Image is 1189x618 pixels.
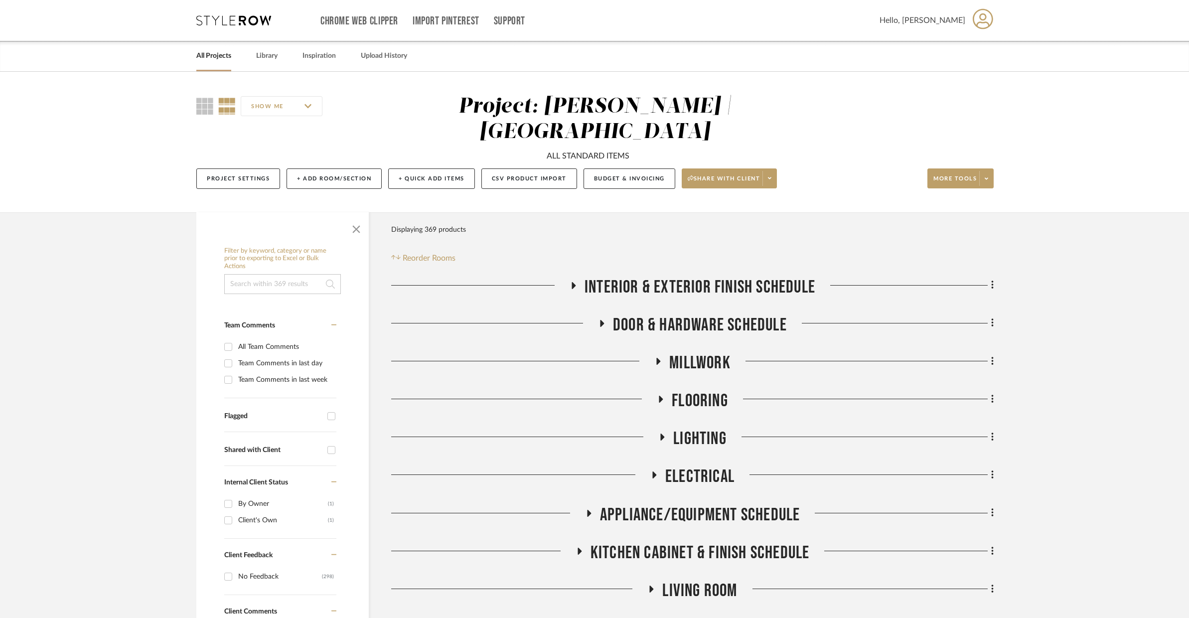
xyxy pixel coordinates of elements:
span: Client Feedback [224,552,273,559]
div: Shared with Client [224,446,322,455]
span: Internal Client Status [224,479,288,486]
button: More tools [927,168,994,188]
span: More tools [933,175,977,190]
span: Interior & Exterior Finish Schedule [585,277,815,298]
button: Close [346,217,366,237]
button: Share with client [682,168,777,188]
div: (1) [328,512,334,528]
div: Team Comments in last day [238,355,334,371]
div: (1) [328,496,334,512]
button: Project Settings [196,168,280,189]
div: Client's Own [238,512,328,528]
button: + Add Room/Section [287,168,382,189]
a: Upload History [361,49,407,63]
div: By Owner [238,496,328,512]
span: Share with client [688,175,760,190]
button: Reorder Rooms [391,252,455,264]
div: Flagged [224,412,322,421]
span: Door & Hardware Schedule [613,314,787,336]
button: CSV Product Import [481,168,577,189]
div: (298) [322,569,334,585]
a: All Projects [196,49,231,63]
input: Search within 369 results [224,274,341,294]
h6: Filter by keyword, category or name prior to exporting to Excel or Bulk Actions [224,247,341,271]
div: ALL STANDARD ITEMS [547,150,629,162]
span: Client Comments [224,608,277,615]
div: Displaying 369 products [391,220,466,240]
span: Team Comments [224,322,275,329]
div: Team Comments in last week [238,372,334,388]
a: Inspiration [302,49,336,63]
span: Kitchen Cabinet & Finish Schedule [591,542,810,564]
div: No Feedback [238,569,322,585]
span: Millwork [669,352,731,374]
a: Library [256,49,278,63]
div: All Team Comments [238,339,334,355]
span: Reorder Rooms [403,252,455,264]
span: Appliance/Equipment Schedule [600,504,800,526]
span: Living Room [662,580,737,602]
span: Flooring [672,390,728,412]
span: Hello, [PERSON_NAME] [880,14,965,26]
div: Project: [PERSON_NAME] | [GEOGRAPHIC_DATA] [458,96,732,143]
span: Lighting [673,428,727,450]
button: + Quick Add Items [388,168,475,189]
span: Electrical [665,466,735,487]
a: Chrome Web Clipper [320,17,398,25]
button: Budget & Invoicing [584,168,675,189]
a: Support [494,17,525,25]
a: Import Pinterest [413,17,479,25]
